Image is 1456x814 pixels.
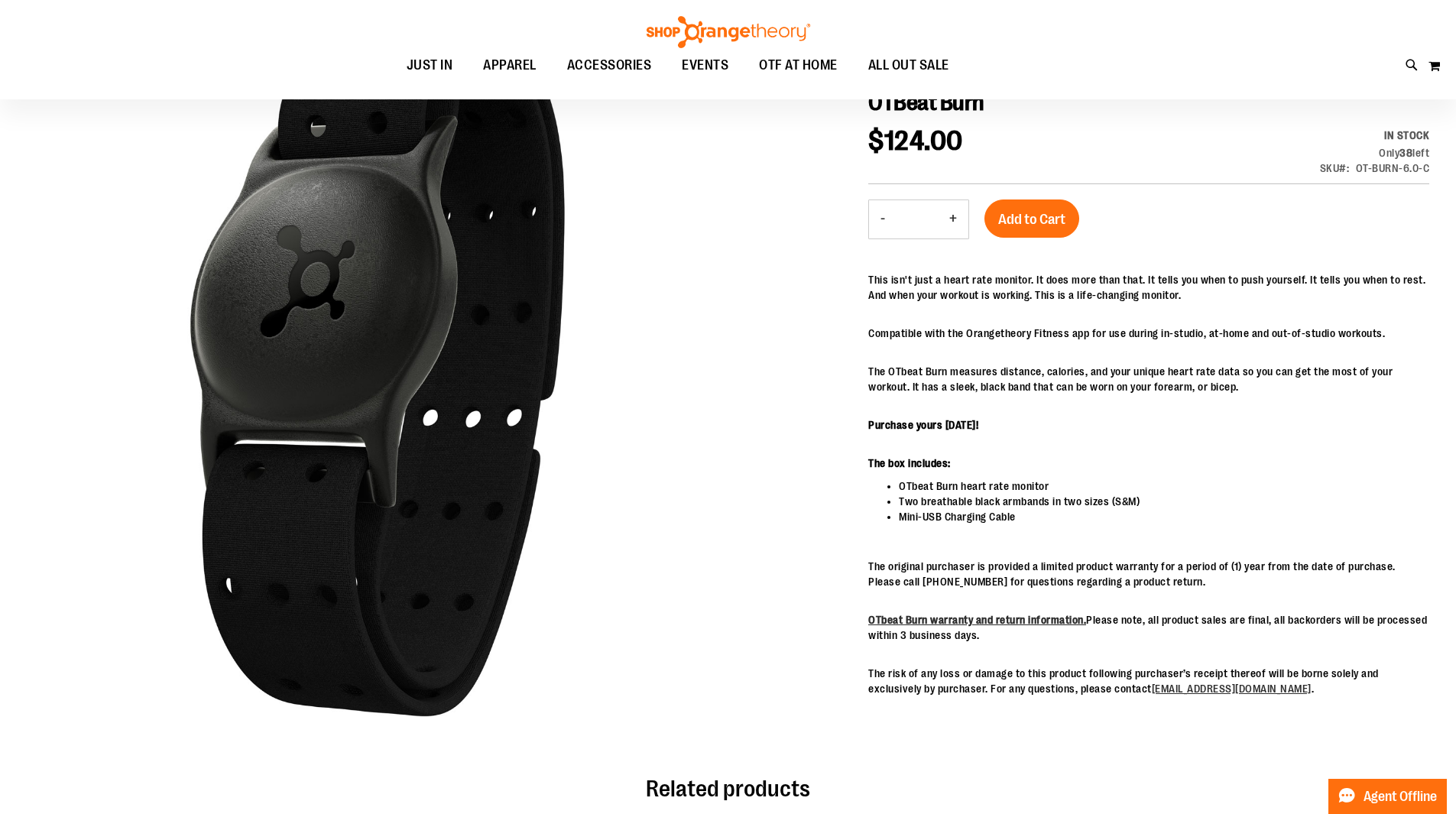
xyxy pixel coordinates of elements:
[868,89,984,115] span: OTBeat Burn
[868,419,978,431] b: Purchase yours [DATE]!
[868,457,951,469] b: The box includes:
[759,48,838,83] span: OTF AT HOME
[27,18,728,720] div: Main view of OTBeat Burn 6.0-C
[899,478,1429,494] li: OTbeat Burn heart rate monitor
[868,364,1429,394] p: The OTbeat Burn measures distance, calories, and your unique heart rate data so you can get the m...
[483,48,537,83] span: APPAREL
[868,614,1086,626] a: OTbeat Burn warranty and return information.
[899,509,1429,524] li: Mini-USB Charging Cable
[1152,683,1312,695] a: [EMAIL_ADDRESS][DOMAIN_NAME]
[644,16,812,48] img: Shop Orangetheory
[1384,129,1429,141] span: In stock
[897,201,938,238] input: Product quantity
[27,15,728,717] img: Main view of OTBeat Burn 6.0-C
[1328,779,1447,814] button: Agent Offline
[646,776,810,802] span: Related products
[1320,128,1430,143] div: Availability
[868,272,1429,303] p: This isn't just a heart rate monitor. It does more than that. It tells you when to push yourself....
[899,494,1429,509] li: Two breathable black armbands in two sizes (S&M)
[1320,162,1350,174] strong: SKU
[998,211,1065,228] span: Add to Cart
[1364,790,1437,804] span: Agent Offline
[1320,145,1430,161] div: Only 38 left
[407,48,453,83] span: JUST IN
[938,200,968,238] button: Increase product quantity
[868,326,1429,341] p: Compatible with the Orangetheory Fitness app for use during in-studio, at-home and out-of-studio ...
[984,199,1079,238] button: Add to Cart
[1356,161,1430,176] div: OT-BURN-6.0-C
[869,200,897,238] button: Decrease product quantity
[868,125,963,157] span: $124.00
[868,559,1429,589] p: The original purchaser is provided a limited product warranty for a period of (1) year from the d...
[682,48,728,83] span: EVENTS
[567,48,652,83] span: ACCESSORIES
[868,666,1429,696] p: The risk of any loss or damage to this product following purchaser’s receipt thereof will be born...
[868,612,1429,643] p: Please note, all product sales are final, all backorders will be processed within 3 business days.
[868,48,949,83] span: ALL OUT SALE
[27,18,728,720] div: carousel
[1399,147,1412,159] strong: 38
